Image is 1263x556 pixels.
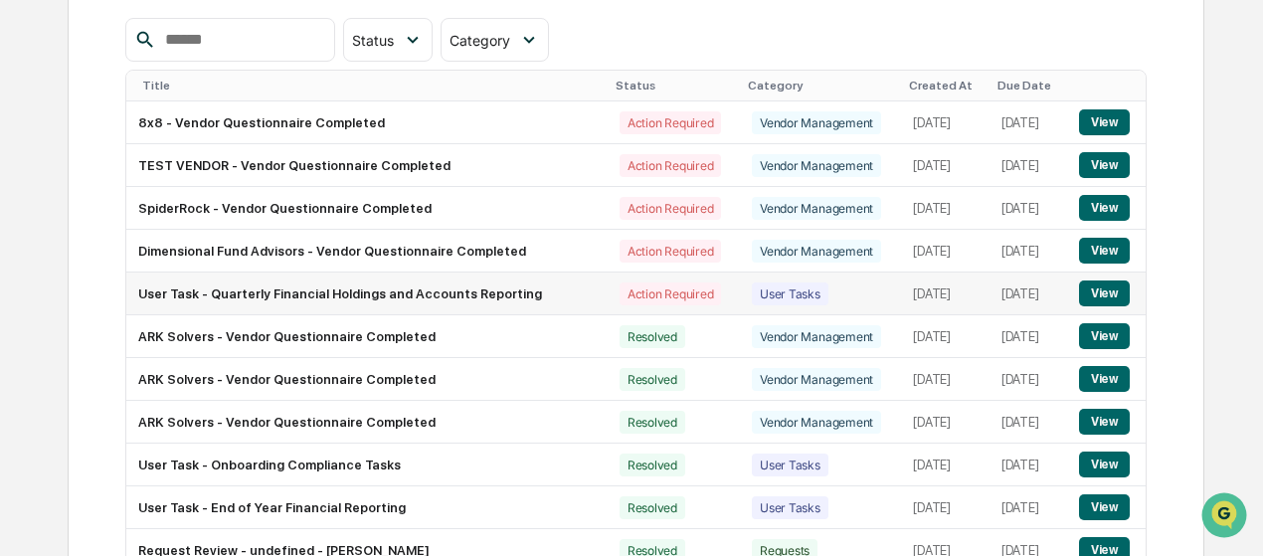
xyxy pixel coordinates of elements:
[990,187,1067,230] td: [DATE]
[620,197,721,220] div: Action Required
[198,336,241,351] span: Pylon
[752,411,881,434] div: Vendor Management
[620,454,685,476] div: Resolved
[1079,238,1130,264] button: View
[68,151,326,171] div: Start new chat
[620,111,721,134] div: Action Required
[1079,328,1130,343] a: View
[126,101,608,144] td: 8x8 - Vendor Questionnaire Completed
[752,325,881,348] div: Vendor Management
[1079,157,1130,172] a: View
[126,230,608,273] td: Dimensional Fund Advisors - Vendor Questionnaire Completed
[1079,280,1130,306] button: View
[901,358,990,401] td: [DATE]
[901,486,990,529] td: [DATE]
[620,154,721,177] div: Action Required
[1079,114,1130,129] a: View
[68,171,252,187] div: We're available if you need us!
[620,282,721,305] div: Action Required
[909,79,982,93] div: Created At
[990,273,1067,315] td: [DATE]
[997,79,1059,93] div: Due Date
[12,242,136,278] a: 🖐️Preclearance
[20,289,36,305] div: 🔎
[352,32,394,49] span: Status
[1079,499,1130,514] a: View
[450,32,510,49] span: Category
[748,79,893,93] div: Category
[1079,285,1130,300] a: View
[752,197,881,220] div: Vendor Management
[620,325,685,348] div: Resolved
[752,368,881,391] div: Vendor Management
[126,187,608,230] td: SpiderRock - Vendor Questionnaire Completed
[990,230,1067,273] td: [DATE]
[752,282,828,305] div: User Tasks
[164,250,247,270] span: Attestations
[901,187,990,230] td: [DATE]
[126,358,608,401] td: ARK Solvers - Vendor Questionnaire Completed
[1079,200,1130,215] a: View
[901,401,990,444] td: [DATE]
[1079,457,1130,471] a: View
[126,144,608,187] td: TEST VENDOR - Vendor Questionnaire Completed
[20,252,36,268] div: 🖐️
[990,401,1067,444] td: [DATE]
[40,250,128,270] span: Preclearance
[990,144,1067,187] td: [DATE]
[126,486,608,529] td: User Task - End of Year Financial Reporting
[1079,366,1130,392] button: View
[1079,243,1130,258] a: View
[1079,414,1130,429] a: View
[142,79,600,93] div: Title
[1079,409,1130,435] button: View
[620,411,685,434] div: Resolved
[901,315,990,358] td: [DATE]
[1079,494,1130,520] button: View
[126,315,608,358] td: ARK Solvers - Vendor Questionnaire Completed
[620,368,685,391] div: Resolved
[126,444,608,486] td: User Task - Onboarding Compliance Tasks
[752,454,828,476] div: User Tasks
[990,315,1067,358] td: [DATE]
[616,79,732,93] div: Status
[990,101,1067,144] td: [DATE]
[1079,371,1130,386] a: View
[338,157,362,181] button: Start new chat
[40,287,125,307] span: Data Lookup
[901,101,990,144] td: [DATE]
[1079,152,1130,178] button: View
[990,444,1067,486] td: [DATE]
[620,240,721,263] div: Action Required
[136,242,255,278] a: 🗄️Attestations
[12,279,133,315] a: 🔎Data Lookup
[901,230,990,273] td: [DATE]
[990,358,1067,401] td: [DATE]
[901,273,990,315] td: [DATE]
[901,144,990,187] td: [DATE]
[20,41,362,73] p: How can we help?
[1079,109,1130,135] button: View
[752,111,881,134] div: Vendor Management
[901,444,990,486] td: [DATE]
[1079,195,1130,221] button: View
[144,252,160,268] div: 🗄️
[1079,323,1130,349] button: View
[1199,490,1253,544] iframe: Open customer support
[126,273,608,315] td: User Task - Quarterly Financial Holdings and Accounts Reporting
[752,240,881,263] div: Vendor Management
[752,154,881,177] div: Vendor Management
[1079,452,1130,477] button: View
[990,486,1067,529] td: [DATE]
[752,496,828,519] div: User Tasks
[20,151,56,187] img: 1746055101610-c473b297-6a78-478c-a979-82029cc54cd1
[126,401,608,444] td: ARK Solvers - Vendor Questionnaire Completed
[140,335,241,351] a: Powered byPylon
[620,496,685,519] div: Resolved
[52,90,328,110] input: Clear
